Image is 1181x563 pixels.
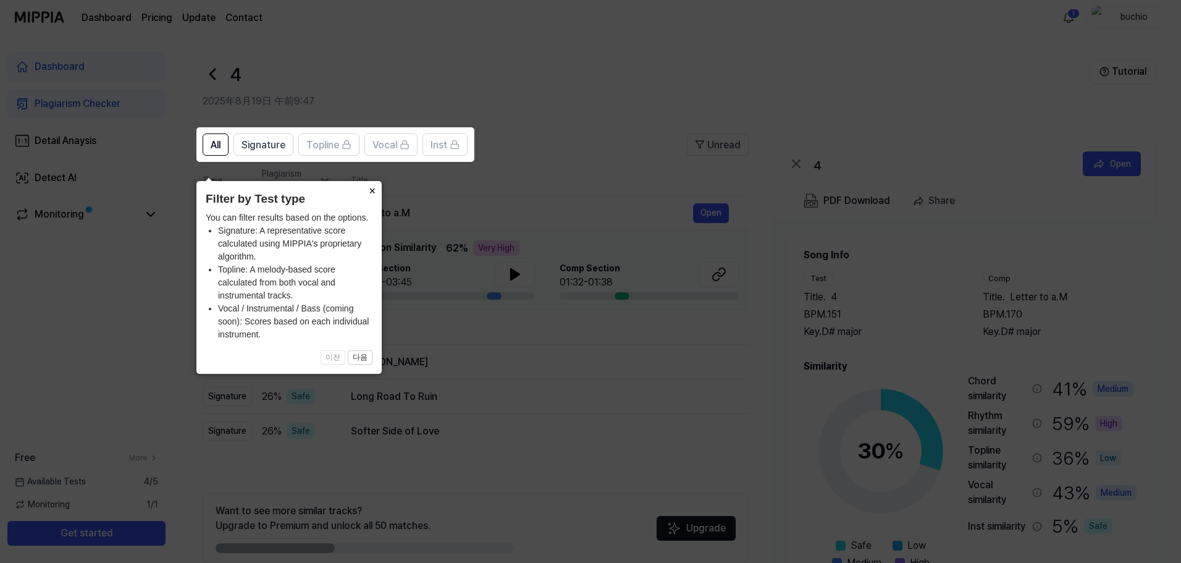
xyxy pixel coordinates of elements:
[218,224,372,263] li: Signature: A representative score calculated using MIPPIA's proprietary algorithm.
[206,190,372,208] header: Filter by Test type
[218,263,372,302] li: Topline: A melody-based score calculated from both vocal and instrumental tracks.
[233,133,293,156] button: Signature
[348,350,372,365] button: 다음
[431,138,447,153] span: Inst
[203,133,229,156] button: All
[306,138,339,153] span: Topline
[422,133,468,156] button: Inst
[211,138,221,153] span: All
[364,133,418,156] button: Vocal
[362,181,382,198] button: Close
[206,211,372,341] div: You can filter results based on the options.
[218,302,372,341] li: Vocal / Instrumental / Bass (coming soon): Scores based on each individual instrument.
[298,133,359,156] button: Topline
[372,138,397,153] span: Vocal
[242,138,285,153] span: Signature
